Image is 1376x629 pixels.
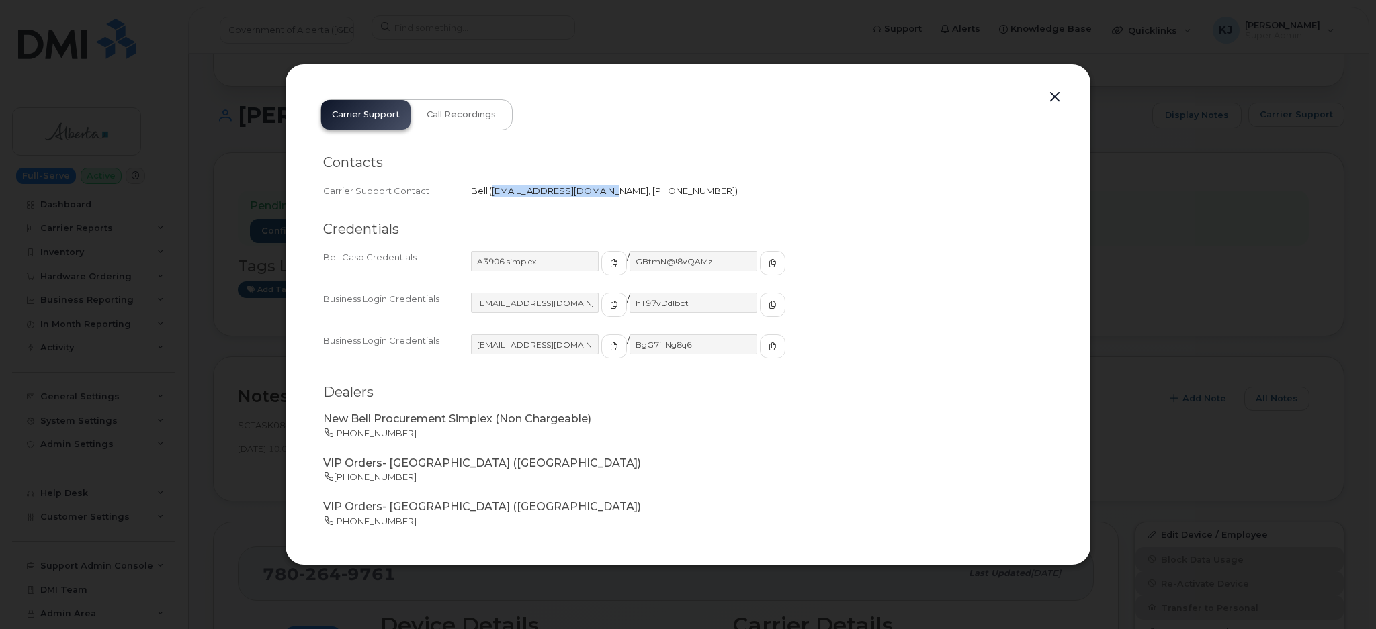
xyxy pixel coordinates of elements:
span: [EMAIL_ADDRESS][DOMAIN_NAME] [492,185,652,196]
h2: Dealers [323,384,1053,401]
h2: Credentials [323,221,1053,238]
div: Business Login Credentials [323,334,471,371]
div: / [471,334,1053,371]
div: / [471,293,1053,329]
div: / [471,251,1053,287]
div: Bell Caso Credentials [323,251,471,287]
span: Bell [471,185,488,196]
p: [PHONE_NUMBER] [323,427,1053,440]
button: copy to clipboard [760,251,785,275]
p: [PHONE_NUMBER] [323,515,1053,528]
p: VIP Orders- [GEOGRAPHIC_DATA] ([GEOGRAPHIC_DATA]) [323,499,1053,515]
button: copy to clipboard [760,293,785,317]
div: Carrier Support Contact [323,185,471,197]
button: copy to clipboard [601,251,627,275]
div: Business Login Credentials [323,293,471,329]
button: copy to clipboard [601,334,627,358]
h2: Contacts [323,154,1053,171]
span: [PHONE_NUMBER] [652,185,735,196]
p: [PHONE_NUMBER] [323,471,1053,483]
p: New Bell Procurement Simplex (Non Chargeable) [323,412,1053,427]
p: VIP Orders- [GEOGRAPHIC_DATA] ([GEOGRAPHIC_DATA]) [323,456,1053,471]
button: copy to clipboard [601,293,627,317]
span: Call Recordings [427,109,496,120]
button: copy to clipboard [760,334,785,358]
